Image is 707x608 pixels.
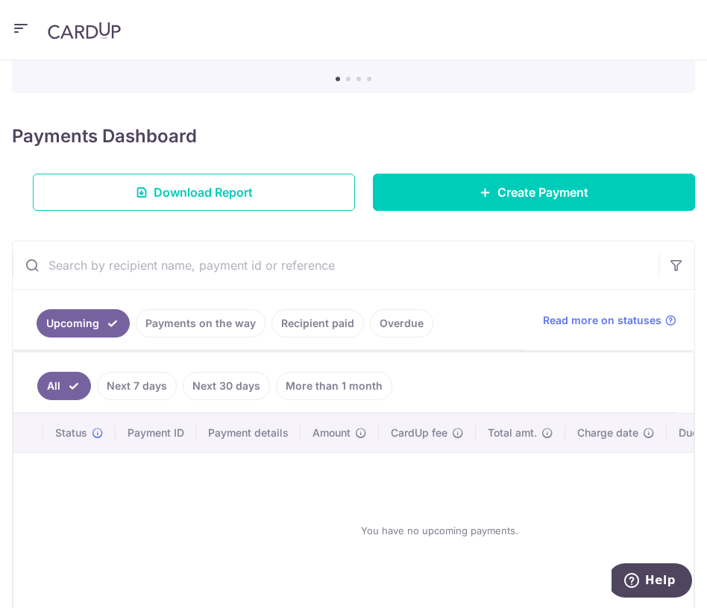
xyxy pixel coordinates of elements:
a: Payments on the way [136,309,265,338]
th: Payment ID [116,414,196,452]
span: Total amt. [488,425,537,440]
input: Search by recipient name, payment id or reference [13,241,659,289]
span: Charge date [577,425,638,440]
a: Next 7 days [97,372,177,400]
a: More than 1 month [276,372,392,400]
a: Upcoming [37,309,130,338]
a: Next 30 days [183,372,270,400]
img: CardUp [48,22,121,39]
a: All [37,372,91,400]
a: Read more on statuses [543,313,676,328]
span: Create Payment [497,183,588,201]
a: Overdue [370,309,433,338]
span: Read more on statuses [543,313,662,328]
span: Status [55,425,87,440]
span: Amount [312,425,351,440]
a: Recipient paid [271,309,364,338]
h4: Payments Dashboard [12,123,197,150]
span: CardUp fee [391,425,447,440]
iframe: Opens a widget where you can find more information [612,563,692,601]
span: Download Report [154,183,253,201]
th: Payment details [196,414,301,452]
a: Download Report [33,174,355,211]
a: Create Payment [373,174,695,211]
